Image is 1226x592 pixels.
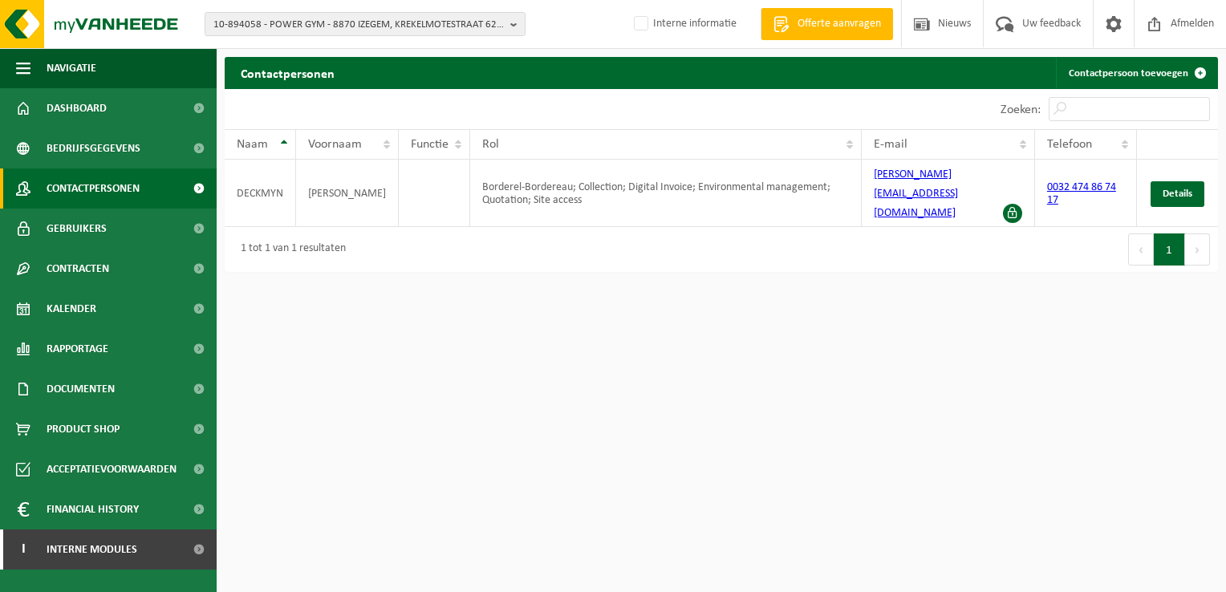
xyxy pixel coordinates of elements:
label: Zoeken: [1001,103,1041,116]
button: Next [1185,233,1210,266]
label: Interne informatie [631,12,737,36]
span: E-mail [874,138,907,151]
span: I [16,529,30,570]
span: Navigatie [47,48,96,88]
span: Interne modules [47,529,137,570]
span: Kalender [47,289,96,329]
span: Documenten [47,369,115,409]
button: 1 [1154,233,1185,266]
span: Gebruikers [47,209,107,249]
h2: Contactpersonen [225,57,351,88]
td: [PERSON_NAME] [296,160,399,227]
span: Contactpersonen [47,168,140,209]
a: 0032 474 86 74 17 [1047,181,1116,206]
span: Details [1163,189,1192,199]
button: 10-894058 - POWER GYM - 8870 IZEGEM, KREKELMOTESTRAAT 62/18 [205,12,526,36]
span: Functie [411,138,449,151]
td: DECKMYN [225,160,296,227]
span: Acceptatievoorwaarden [47,449,177,489]
span: Naam [237,138,268,151]
span: Rol [482,138,499,151]
span: Rapportage [47,329,108,369]
span: 10-894058 - POWER GYM - 8870 IZEGEM, KREKELMOTESTRAAT 62/18 [213,13,504,37]
span: Telefoon [1047,138,1092,151]
span: Bedrijfsgegevens [47,128,140,168]
div: 1 tot 1 van 1 resultaten [233,235,346,264]
span: Contracten [47,249,109,289]
a: Contactpersoon toevoegen [1056,57,1216,89]
a: [PERSON_NAME][EMAIL_ADDRESS][DOMAIN_NAME] [874,168,958,219]
span: Financial History [47,489,139,529]
span: Offerte aanvragen [794,16,885,32]
span: Dashboard [47,88,107,128]
a: Details [1151,181,1204,207]
button: Previous [1128,233,1154,266]
td: Borderel-Bordereau; Collection; Digital Invoice; Environmental management; Quotation; Site access [470,160,862,227]
a: Offerte aanvragen [761,8,893,40]
span: Product Shop [47,409,120,449]
span: Voornaam [308,138,362,151]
